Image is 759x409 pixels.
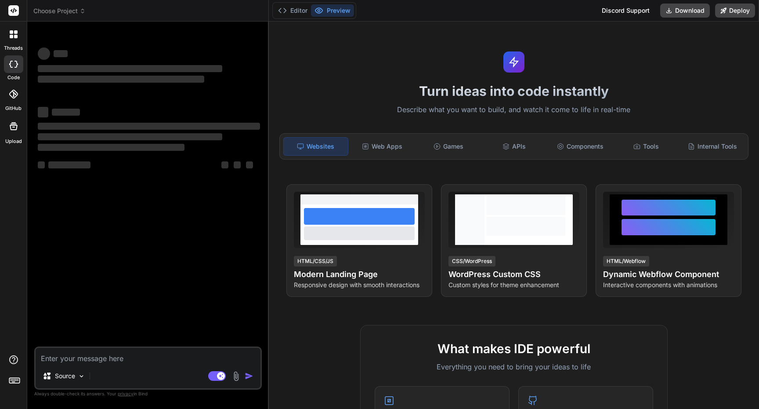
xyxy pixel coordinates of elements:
[5,138,22,145] label: Upload
[78,372,85,380] img: Pick Models
[603,281,734,289] p: Interactive components with animations
[34,390,262,398] p: Always double-check its answers. Your in Bind
[660,4,710,18] button: Download
[38,107,48,117] span: ‌
[274,104,754,116] p: Describe what you want to build, and watch it come to life in real-time
[715,4,755,18] button: Deploy
[448,281,579,289] p: Custom styles for theme enhancement
[38,65,222,72] span: ‌
[350,137,414,156] div: Web Apps
[614,137,678,156] div: Tools
[294,268,425,281] h4: Modern Landing Page
[48,161,90,168] span: ‌
[548,137,612,156] div: Components
[38,161,45,168] span: ‌
[38,123,260,130] span: ‌
[375,362,653,372] p: Everything you need to bring your ideas to life
[283,137,348,156] div: Websites
[245,372,253,380] img: icon
[416,137,480,156] div: Games
[33,7,86,15] span: Choose Project
[38,76,204,83] span: ‌
[375,340,653,358] h2: What makes IDE powerful
[55,372,75,380] p: Source
[294,256,337,267] div: HTML/CSS/JS
[482,137,546,156] div: APIs
[274,83,754,99] h1: Turn ideas into code instantly
[275,4,311,17] button: Editor
[448,268,579,281] h4: WordPress Custom CSS
[54,50,68,57] span: ‌
[118,391,134,396] span: privacy
[603,268,734,281] h4: Dynamic Webflow Component
[7,74,20,81] label: code
[4,44,23,52] label: threads
[603,256,649,267] div: HTML/Webflow
[221,161,228,168] span: ‌
[38,133,222,140] span: ‌
[246,161,253,168] span: ‌
[234,161,241,168] span: ‌
[311,4,354,17] button: Preview
[38,144,184,151] span: ‌
[596,4,655,18] div: Discord Support
[231,371,241,381] img: attachment
[448,256,495,267] div: CSS/WordPress
[5,105,22,112] label: GitHub
[38,47,50,60] span: ‌
[294,281,425,289] p: Responsive design with smooth interactions
[52,109,80,116] span: ‌
[680,137,745,156] div: Internal Tools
